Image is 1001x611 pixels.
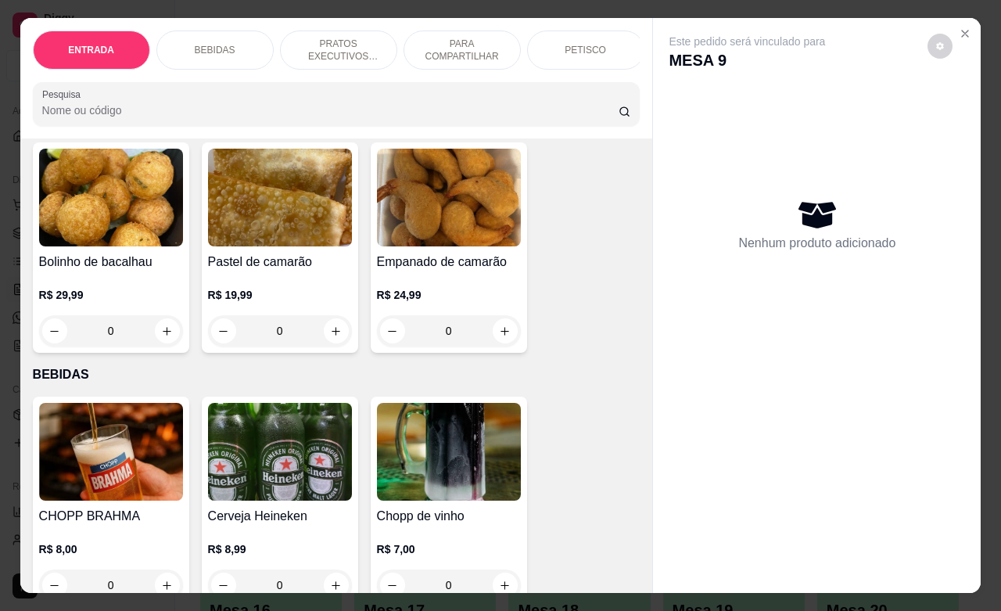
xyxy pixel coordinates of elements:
[42,573,67,598] button: decrease-product-quantity
[953,21,978,46] button: Close
[39,287,183,303] p: R$ 29,99
[42,88,86,101] label: Pesquisa
[565,44,606,56] p: PETISCO
[208,287,352,303] p: R$ 19,99
[208,253,352,271] h4: Pastel de camarão
[377,507,521,526] h4: Chopp de vinho
[211,573,236,598] button: decrease-product-quantity
[195,44,235,56] p: BEBIDAS
[377,541,521,557] p: R$ 7,00
[208,149,352,246] img: product-image
[39,253,183,271] h4: Bolinho de bacalhau
[493,573,518,598] button: increase-product-quantity
[417,38,508,63] p: PARA COMPARTILHAR
[377,149,521,246] img: product-image
[39,507,183,526] h4: CHOPP BRAHMA
[738,234,895,253] p: Nenhum produto adicionado
[208,403,352,501] img: product-image
[669,49,825,71] p: MESA 9
[68,44,114,56] p: ENTRADA
[380,318,405,343] button: decrease-product-quantity
[42,318,67,343] button: decrease-product-quantity
[380,573,405,598] button: decrease-product-quantity
[493,318,518,343] button: increase-product-quantity
[33,365,640,384] p: BEBIDAS
[39,541,183,557] p: R$ 8,00
[324,573,349,598] button: increase-product-quantity
[293,38,384,63] p: PRATOS EXECUTIVOS (INDIVIDUAIS)
[39,149,183,246] img: product-image
[669,34,825,49] p: Este pedido será vinculado para
[377,287,521,303] p: R$ 24,99
[39,403,183,501] img: product-image
[377,403,521,501] img: product-image
[211,318,236,343] button: decrease-product-quantity
[927,34,953,59] button: decrease-product-quantity
[208,507,352,526] h4: Cerveja Heineken
[155,573,180,598] button: increase-product-quantity
[324,318,349,343] button: increase-product-quantity
[377,253,521,271] h4: Empanado de camarão
[208,541,352,557] p: R$ 8,99
[155,318,180,343] button: increase-product-quantity
[42,102,619,118] input: Pesquisa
